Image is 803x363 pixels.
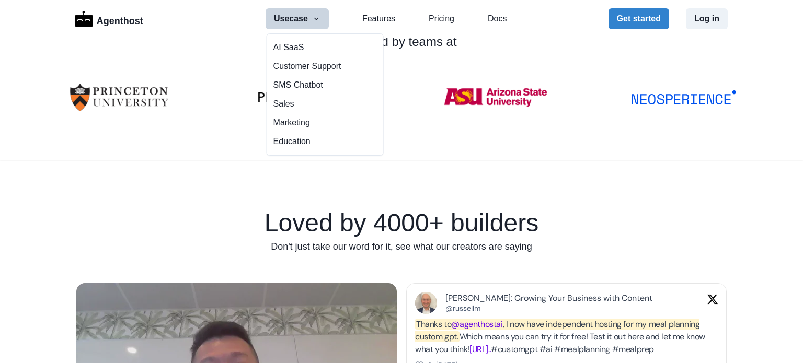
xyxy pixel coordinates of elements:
a: SMS Chatbot [267,76,383,95]
button: Education [267,132,383,151]
a: Pricing [429,13,454,25]
button: Customer Support [267,57,383,76]
p: Agenthost [97,10,143,28]
a: Docs [488,13,507,25]
button: Get started [609,8,669,29]
button: Marketing [267,113,383,132]
img: University-of-Princeton-Logo.png [67,68,171,127]
button: AI SaaS [267,38,383,57]
button: Usecase [266,8,329,29]
a: LogoAgenthost [75,10,143,28]
p: Don't just take our word for it, see what our creators are saying [75,240,728,254]
img: PNC-LEARNING-Logo-v2.1.webp [255,91,360,103]
p: Trusted by teams at [33,32,770,51]
img: ASU-Logo.png [443,68,548,127]
h1: Loved by 4000+ builders [75,210,728,236]
button: Sales [267,95,383,113]
a: Features [362,13,395,25]
img: NSP_Logo_Blue.svg [632,90,736,104]
img: Logo [75,11,93,27]
button: Log in [686,8,728,29]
